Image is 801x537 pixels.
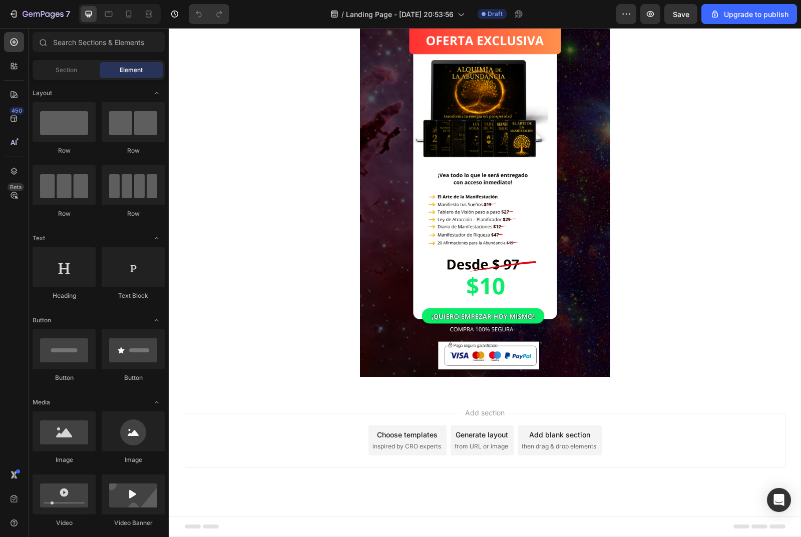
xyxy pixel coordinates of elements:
[120,66,143,75] span: Element
[66,8,70,20] p: 7
[102,518,165,527] div: Video Banner
[102,373,165,382] div: Button
[360,401,422,412] div: Add blank section
[710,9,788,20] div: Upgrade to publish
[169,28,801,537] iframe: Design area
[33,518,96,527] div: Video
[341,9,344,20] span: /
[8,183,24,191] div: Beta
[189,4,229,24] div: Undo/Redo
[664,4,697,24] button: Save
[673,10,689,19] span: Save
[33,316,51,325] span: Button
[488,10,503,19] span: Draft
[208,401,269,412] div: Choose templates
[287,401,339,412] div: Generate layout
[33,373,96,382] div: Button
[102,146,165,155] div: Row
[292,379,340,390] span: Add section
[33,234,45,243] span: Text
[102,291,165,300] div: Text Block
[149,85,165,101] span: Toggle open
[33,89,52,98] span: Layout
[4,4,75,24] button: 7
[10,107,24,115] div: 450
[102,455,165,464] div: Image
[767,488,791,512] div: Open Intercom Messenger
[149,312,165,328] span: Toggle open
[102,209,165,218] div: Row
[33,291,96,300] div: Heading
[33,455,96,464] div: Image
[204,414,272,423] span: inspired by CRO experts
[701,4,797,24] button: Upgrade to publish
[33,209,96,218] div: Row
[33,146,96,155] div: Row
[346,9,454,20] span: Landing Page - [DATE] 20:53:56
[149,230,165,246] span: Toggle open
[33,32,165,52] input: Search Sections & Elements
[286,414,339,423] span: from URL or image
[353,414,428,423] span: then drag & drop elements
[149,394,165,410] span: Toggle open
[33,398,50,407] span: Media
[56,66,77,75] span: Section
